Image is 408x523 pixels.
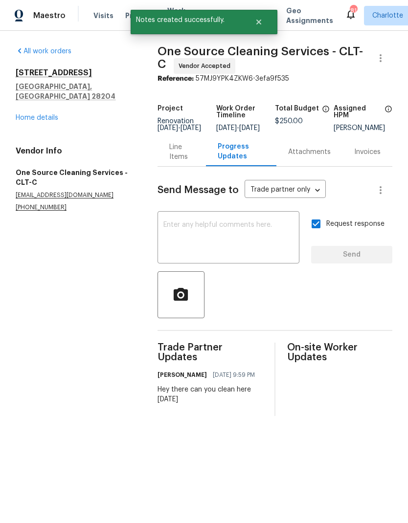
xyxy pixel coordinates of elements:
[322,105,330,118] span: The total cost of line items that have been proposed by Opendoor. This sum includes line items th...
[288,147,331,157] div: Attachments
[158,343,263,362] span: Trade Partner Updates
[158,45,363,70] span: One Source Cleaning Services - CLT-C
[275,105,319,112] h5: Total Budget
[16,146,134,156] h4: Vendor Info
[33,11,66,21] span: Maestro
[243,12,275,32] button: Close
[334,105,382,119] h5: Assigned HPM
[158,75,194,82] b: Reference:
[326,219,385,229] span: Request response
[158,185,239,195] span: Send Message to
[158,125,178,131] span: [DATE]
[158,385,263,404] div: Hey there can you clean here [DATE]
[275,118,303,125] span: $250.00
[216,125,237,131] span: [DATE]
[385,105,392,125] span: The hpm assigned to this work order.
[158,125,201,131] span: -
[287,343,392,362] span: On-site Worker Updates
[16,114,58,121] a: Home details
[213,370,255,380] span: [DATE] 9:59 PM
[179,61,234,71] span: Vendor Accepted
[350,6,357,16] div: 81
[169,142,194,162] div: Line Items
[286,6,333,25] span: Geo Assignments
[16,168,134,187] h5: One Source Cleaning Services - CLT-C
[245,182,326,198] div: Trade partner only
[167,6,192,25] span: Work Orders
[158,370,207,380] h6: [PERSON_NAME]
[131,10,243,30] span: Notes created successfully.
[239,125,260,131] span: [DATE]
[216,105,275,119] h5: Work Order Timeline
[181,125,201,131] span: [DATE]
[158,118,201,131] span: Renovation
[218,142,265,161] div: Progress Updates
[93,11,113,21] span: Visits
[216,125,260,131] span: -
[158,105,183,112] h5: Project
[125,11,156,21] span: Projects
[158,74,392,84] div: 57MJ9YPK4ZKW6-3efa9f535
[372,11,403,21] span: Charlotte
[334,125,392,131] div: [PERSON_NAME]
[16,48,71,55] a: All work orders
[354,147,381,157] div: Invoices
